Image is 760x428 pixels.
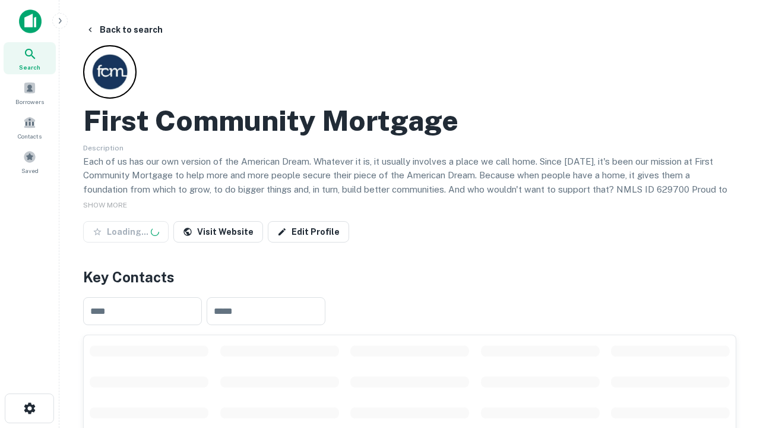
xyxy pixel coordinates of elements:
span: Borrowers [15,97,44,106]
img: capitalize-icon.png [19,10,42,33]
span: Saved [21,166,39,175]
button: Back to search [81,19,167,40]
span: SHOW MORE [83,201,127,209]
a: Saved [4,146,56,178]
h4: Key Contacts [83,266,736,288]
span: Contacts [18,131,42,141]
p: Each of us has our own version of the American Dream. Whatever it is, it usually involves a place... [83,155,736,210]
h2: First Community Mortgage [83,103,458,138]
span: Description [83,144,123,152]
span: Search [19,62,40,72]
a: Visit Website [173,221,263,243]
a: Borrowers [4,77,56,109]
iframe: Chat Widget [701,333,760,390]
a: Search [4,42,56,74]
a: Contacts [4,111,56,143]
a: Edit Profile [268,221,349,243]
